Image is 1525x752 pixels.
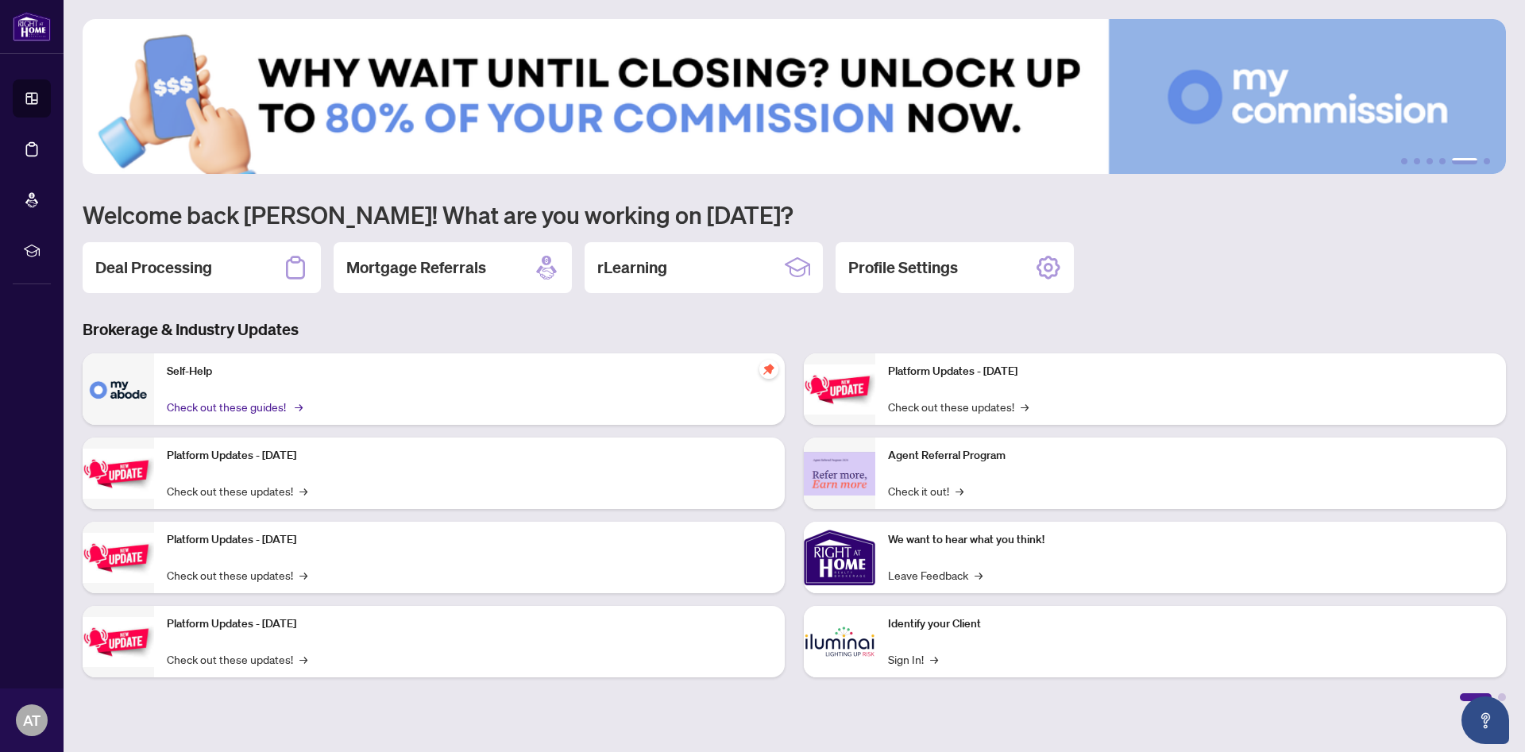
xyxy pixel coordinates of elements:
[1461,696,1509,744] button: Open asap
[975,566,983,584] span: →
[759,360,778,379] span: pushpin
[804,606,875,677] img: Identify your Client
[888,566,983,584] a: Leave Feedback→
[83,533,154,583] img: Platform Updates - July 21, 2025
[1452,158,1477,164] button: 5
[848,256,958,279] h2: Profile Settings
[167,398,300,415] a: Check out these guides!→
[597,256,667,279] h2: rLearning
[83,353,154,425] img: Self-Help
[888,531,1493,549] p: We want to hear what you think!
[295,398,303,415] span: →
[1439,158,1446,164] button: 4
[167,650,307,668] a: Check out these updates!→
[888,447,1493,465] p: Agent Referral Program
[888,615,1493,633] p: Identify your Client
[95,256,212,279] h2: Deal Processing
[956,482,963,499] span: →
[167,447,772,465] p: Platform Updates - [DATE]
[83,449,154,499] img: Platform Updates - September 16, 2025
[888,482,963,499] a: Check it out!→
[930,650,938,668] span: →
[804,522,875,593] img: We want to hear what you think!
[1021,398,1029,415] span: →
[1484,158,1490,164] button: 6
[167,615,772,633] p: Platform Updates - [DATE]
[167,363,772,380] p: Self-Help
[1414,158,1420,164] button: 2
[804,452,875,496] img: Agent Referral Program
[83,617,154,667] img: Platform Updates - July 8, 2025
[83,19,1506,174] img: Slide 4
[299,566,307,584] span: →
[346,256,486,279] h2: Mortgage Referrals
[888,363,1493,380] p: Platform Updates - [DATE]
[1401,158,1407,164] button: 1
[299,650,307,668] span: →
[13,12,51,41] img: logo
[23,709,41,731] span: AT
[83,318,1506,341] h3: Brokerage & Industry Updates
[167,482,307,499] a: Check out these updates!→
[804,364,875,415] img: Platform Updates - June 23, 2025
[888,398,1029,415] a: Check out these updates!→
[299,482,307,499] span: →
[83,199,1506,229] h1: Welcome back [PERSON_NAME]! What are you working on [DATE]?
[888,650,938,668] a: Sign In!→
[167,566,307,584] a: Check out these updates!→
[167,531,772,549] p: Platform Updates - [DATE]
[1427,158,1433,164] button: 3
